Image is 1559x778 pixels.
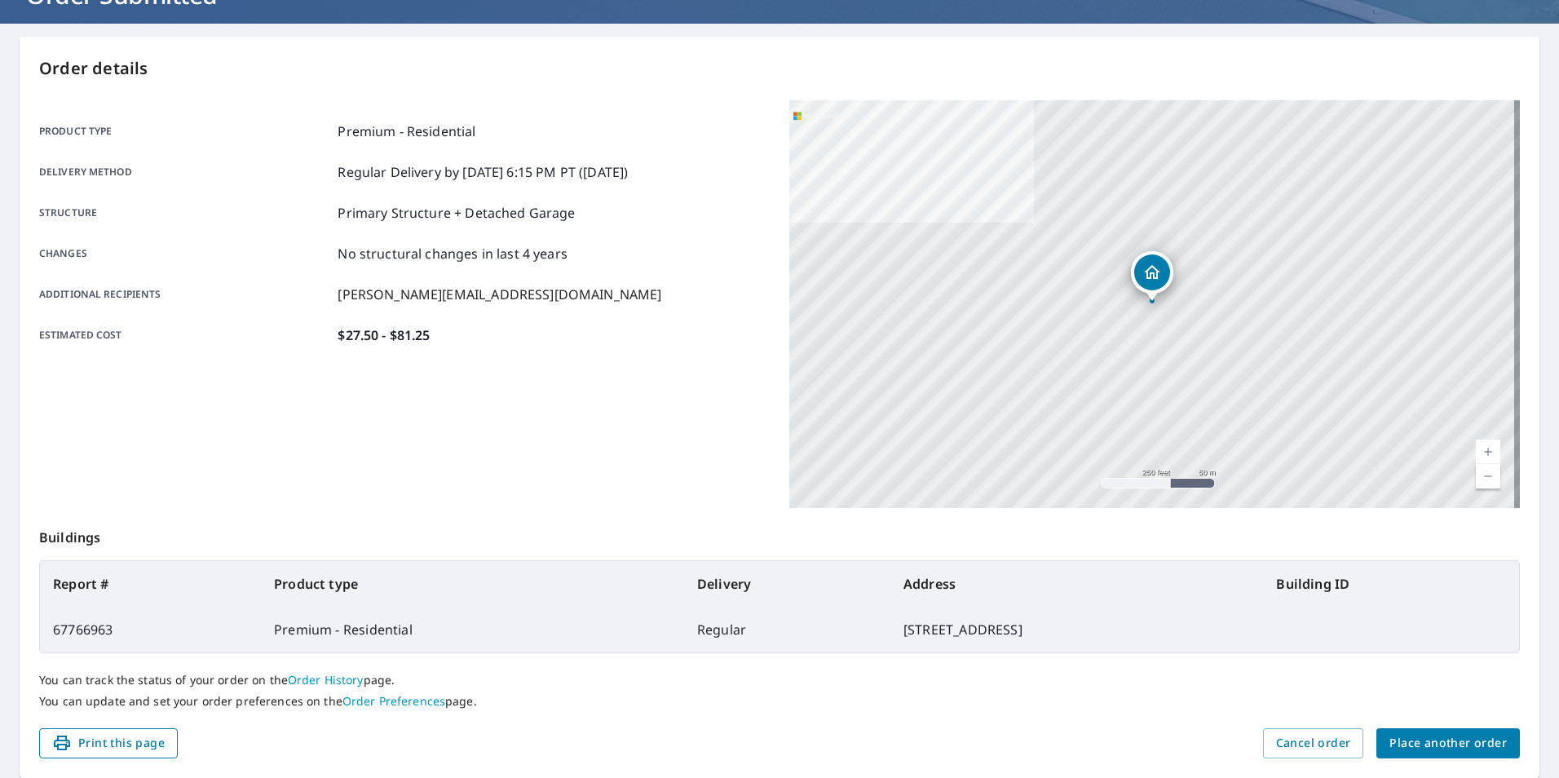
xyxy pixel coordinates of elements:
p: Order details [39,56,1520,81]
p: Regular Delivery by [DATE] 6:15 PM PT ([DATE]) [338,162,628,182]
td: 67766963 [40,607,261,652]
p: Estimated cost [39,325,331,345]
p: Product type [39,122,331,141]
button: Place another order [1376,728,1520,758]
th: Delivery [684,561,890,607]
a: Order Preferences [342,693,445,709]
th: Building ID [1263,561,1519,607]
span: Cancel order [1276,733,1351,754]
span: Print this page [52,733,165,754]
p: Delivery method [39,162,331,182]
p: No structural changes in last 4 years [338,244,568,263]
p: You can track the status of your order on the page. [39,673,1520,687]
p: $27.50 - $81.25 [338,325,430,345]
td: Regular [684,607,890,652]
a: Current Level 17, Zoom In [1476,440,1500,464]
a: Order History [288,672,364,687]
p: Changes [39,244,331,263]
p: Premium - Residential [338,122,475,141]
button: Print this page [39,728,178,758]
th: Product type [261,561,684,607]
p: Primary Structure + Detached Garage [338,203,575,223]
p: You can update and set your order preferences on the page. [39,694,1520,709]
button: Cancel order [1263,728,1364,758]
p: Structure [39,203,331,223]
div: Dropped pin, building 1, Residential property, 818 Katesford Rd Cockeysville, MD 21030 [1131,251,1173,302]
th: Address [890,561,1263,607]
p: [PERSON_NAME][EMAIL_ADDRESS][DOMAIN_NAME] [338,285,661,304]
p: Additional recipients [39,285,331,304]
td: Premium - Residential [261,607,684,652]
td: [STREET_ADDRESS] [890,607,1263,652]
span: Place another order [1389,733,1507,754]
p: Buildings [39,508,1520,560]
th: Report # [40,561,261,607]
a: Current Level 17, Zoom Out [1476,464,1500,488]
